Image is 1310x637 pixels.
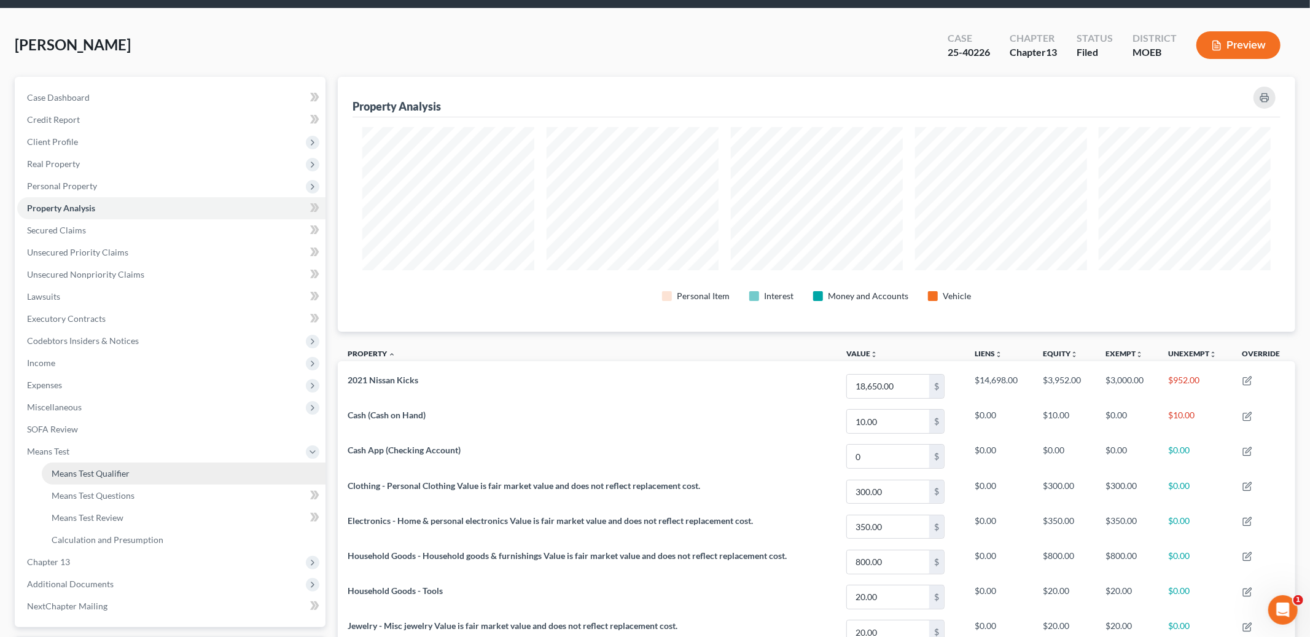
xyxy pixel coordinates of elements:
td: $0.00 [1033,439,1096,474]
div: Vehicle [943,290,971,302]
i: unfold_more [1136,351,1143,358]
div: Interest [764,290,793,302]
span: Electronics - Home & personal electronics Value is fair market value and does not reflect replace... [348,515,753,526]
td: $0.00 [965,509,1033,544]
a: Liensunfold_more [975,349,1002,358]
td: $300.00 [1096,474,1158,509]
span: Executory Contracts [27,313,106,324]
a: Unexemptunfold_more [1168,349,1217,358]
a: Executory Contracts [17,308,326,330]
div: $ [929,375,944,398]
a: Case Dashboard [17,87,326,109]
div: Personal Item [677,290,730,302]
span: Household Goods - Tools [348,585,443,596]
span: Cash (Cash on Hand) [348,410,426,420]
td: $0.00 [1158,509,1233,544]
a: Secured Claims [17,219,326,241]
div: $ [929,410,944,433]
input: 0.00 [847,445,929,468]
a: Unsecured Priority Claims [17,241,326,264]
td: $800.00 [1033,544,1096,579]
input: 0.00 [847,375,929,398]
span: Means Test [27,446,69,456]
a: Lawsuits [17,286,326,308]
span: Additional Documents [27,579,114,589]
td: $3,952.00 [1033,369,1096,404]
div: 25-40226 [948,45,990,60]
td: $14,698.00 [965,369,1033,404]
a: Exemptunfold_more [1105,349,1143,358]
td: $0.00 [965,404,1033,439]
span: Secured Claims [27,225,86,235]
td: $0.00 [1158,544,1233,579]
span: [PERSON_NAME] [15,36,131,53]
div: MOEB [1133,45,1177,60]
div: $ [929,445,944,468]
td: $300.00 [1033,474,1096,509]
span: Miscellaneous [27,402,82,412]
div: $ [929,515,944,539]
i: unfold_more [995,351,1002,358]
a: Credit Report [17,109,326,131]
a: Means Test Questions [42,485,326,507]
div: Filed [1077,45,1113,60]
td: $0.00 [1158,439,1233,474]
i: unfold_more [1209,351,1217,358]
td: $10.00 [1158,404,1233,439]
a: Unsecured Nonpriority Claims [17,264,326,286]
div: Money and Accounts [828,290,908,302]
span: Case Dashboard [27,92,90,103]
span: Unsecured Priority Claims [27,247,128,257]
div: District [1133,31,1177,45]
td: $20.00 [1033,579,1096,614]
span: Household Goods - Household goods & furnishings Value is fair market value and does not reflect r... [348,550,787,561]
td: $350.00 [1096,509,1158,544]
iframe: Intercom live chat [1268,595,1298,625]
span: Codebtors Insiders & Notices [27,335,139,346]
span: 2021 Nissan Kicks [348,375,418,385]
div: $ [929,550,944,574]
button: Preview [1196,31,1281,59]
div: Case [948,31,990,45]
div: Chapter [1010,45,1057,60]
td: $0.00 [1096,439,1158,474]
td: $0.00 [965,544,1033,579]
div: $ [929,480,944,504]
td: $20.00 [1096,579,1158,614]
a: Property expand_less [348,349,396,358]
td: $350.00 [1033,509,1096,544]
td: $3,000.00 [1096,369,1158,404]
td: $0.00 [1158,579,1233,614]
td: $0.00 [965,474,1033,509]
a: Valueunfold_more [846,349,878,358]
span: Unsecured Nonpriority Claims [27,269,144,279]
td: $952.00 [1158,369,1233,404]
input: 0.00 [847,410,929,433]
a: Property Analysis [17,197,326,219]
div: Status [1077,31,1113,45]
input: 0.00 [847,515,929,539]
a: Equityunfold_more [1043,349,1078,358]
i: expand_less [388,351,396,358]
div: Property Analysis [353,99,441,114]
a: Calculation and Presumption [42,529,326,551]
td: $0.00 [1096,404,1158,439]
span: Expenses [27,380,62,390]
span: Chapter 13 [27,557,70,567]
span: NextChapter Mailing [27,601,107,611]
a: Means Test Qualifier [42,463,326,485]
td: $10.00 [1033,404,1096,439]
td: $800.00 [1096,544,1158,579]
span: Clothing - Personal Clothing Value is fair market value and does not reflect replacement cost. [348,480,700,491]
input: 0.00 [847,550,929,574]
div: $ [929,585,944,609]
span: Means Test Questions [52,490,135,501]
td: $0.00 [1158,474,1233,509]
span: Real Property [27,158,80,169]
i: unfold_more [1070,351,1078,358]
span: Client Profile [27,136,78,147]
input: 0.00 [847,480,929,504]
span: Calculation and Presumption [52,534,163,545]
td: $0.00 [965,579,1033,614]
span: Means Test Review [52,512,123,523]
